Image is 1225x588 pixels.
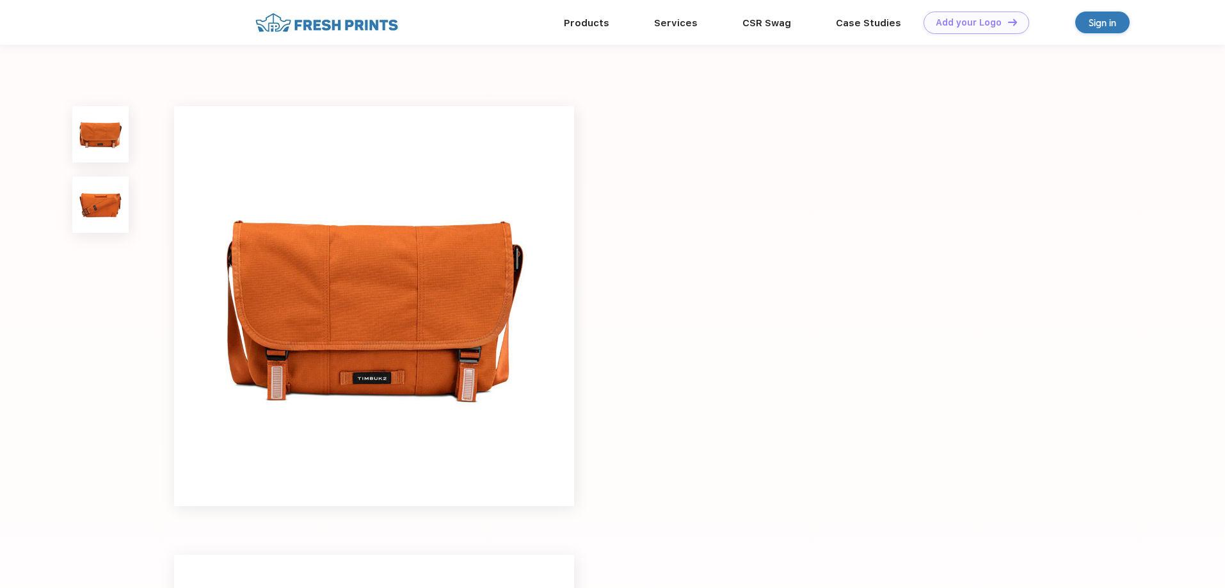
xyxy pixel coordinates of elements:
a: CSR Swag [742,17,791,29]
img: func=resize&h=100 [72,106,129,163]
img: func=resize&h=640 [174,106,574,506]
img: fo%20logo%202.webp [252,12,402,34]
img: func=resize&h=100 [72,177,129,233]
a: Services [654,17,698,29]
div: Add your Logo [936,17,1002,28]
a: Products [564,17,609,29]
div: Sign in [1089,15,1116,30]
img: DT [1008,19,1017,26]
a: Sign in [1075,12,1130,33]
